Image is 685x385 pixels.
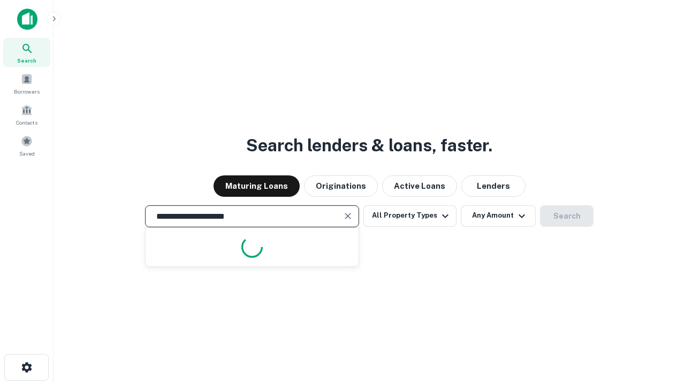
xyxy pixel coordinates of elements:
[3,100,50,129] a: Contacts
[17,9,37,30] img: capitalize-icon.png
[14,87,40,96] span: Borrowers
[631,299,685,351] iframe: Chat Widget
[246,133,492,158] h3: Search lenders & loans, faster.
[19,149,35,158] span: Saved
[304,175,378,197] button: Originations
[17,56,36,65] span: Search
[461,205,536,227] button: Any Amount
[3,131,50,160] a: Saved
[16,118,37,127] span: Contacts
[382,175,457,197] button: Active Loans
[340,209,355,224] button: Clear
[3,69,50,98] a: Borrowers
[461,175,526,197] button: Lenders
[3,38,50,67] a: Search
[363,205,456,227] button: All Property Types
[214,175,300,197] button: Maturing Loans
